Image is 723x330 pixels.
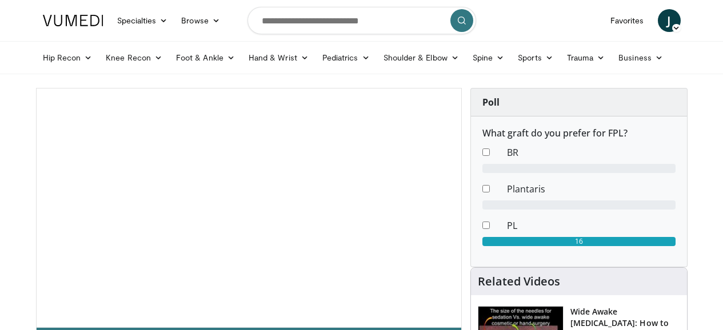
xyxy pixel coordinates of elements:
video-js: Video Player [37,88,461,328]
a: Favorites [604,9,651,32]
a: Browse [174,9,227,32]
a: Knee Recon [99,46,169,69]
img: VuMedi Logo [43,15,103,26]
a: Trauma [560,46,612,69]
dd: BR [498,146,684,159]
a: J [658,9,681,32]
a: Hand & Wrist [242,46,315,69]
div: 16 [482,237,676,246]
h4: Related Videos [478,275,560,288]
a: Sports [511,46,560,69]
a: Pediatrics [315,46,377,69]
strong: Poll [482,96,500,108]
dd: PL [498,219,684,232]
a: Foot & Ankle [169,46,242,69]
h6: What graft do you prefer for FPL? [482,128,676,139]
dd: Plantaris [498,182,684,196]
input: Search topics, interventions [247,7,476,34]
a: Spine [466,46,511,69]
a: Business [612,46,670,69]
a: Hip Recon [36,46,99,69]
a: Specialties [110,9,175,32]
a: Shoulder & Elbow [377,46,466,69]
